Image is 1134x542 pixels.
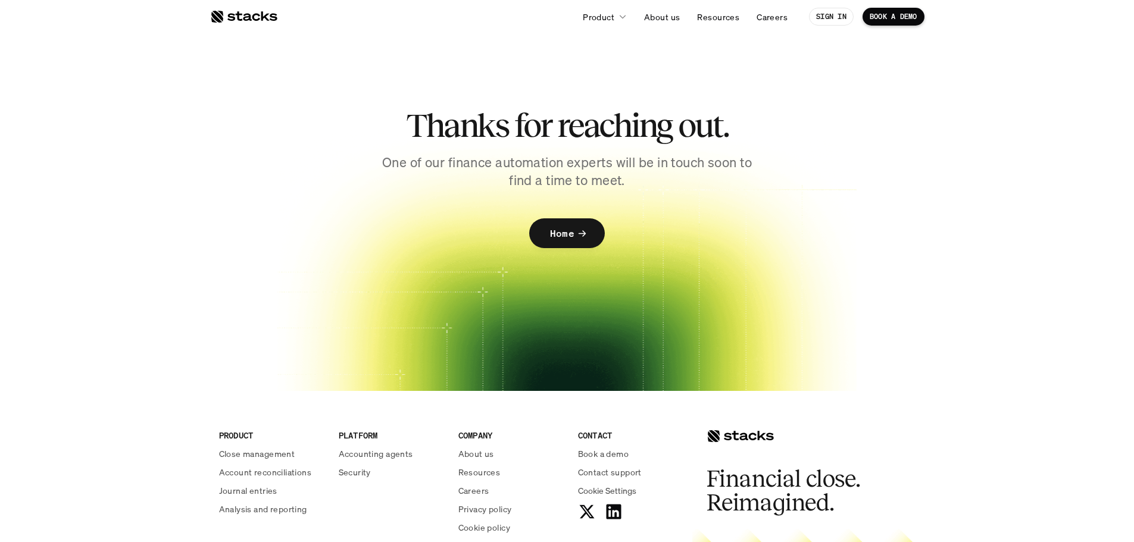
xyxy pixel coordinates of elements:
p: Journal entries [219,484,277,497]
span: Cookie Settings [578,484,636,497]
p: Cookie policy [458,521,510,534]
p: PRODUCT [219,429,324,441]
a: Careers [749,6,795,27]
p: PLATFORM [339,429,444,441]
a: Careers [458,484,564,497]
a: Resources [458,466,564,478]
p: BOOK A DEMO [870,12,917,21]
a: Account reconciliations [219,466,324,478]
a: Contact support [578,466,683,478]
h2: Thanks for reaching out. [404,107,731,144]
p: Privacy policy [458,503,512,515]
a: Journal entries [219,484,324,497]
p: Careers [757,11,788,23]
p: Close management [219,447,295,460]
p: CONTACT [578,429,683,441]
p: About us [644,11,680,23]
a: Privacy policy [458,503,564,515]
p: COMPANY [458,429,564,441]
a: Book a demo [578,447,683,460]
p: Security [339,466,371,478]
p: About us [458,447,494,460]
button: Cookie Trigger [578,484,636,497]
p: Resources [697,11,739,23]
p: One of our finance automation experts will be in touch soon to find a time to meet. [374,153,761,190]
p: Book a demo [578,447,629,460]
a: Close management [219,447,324,460]
a: SIGN IN [809,8,854,26]
p: Account reconciliations [219,466,312,478]
p: Analysis and reporting [219,503,307,515]
p: Home [550,225,574,242]
a: About us [458,447,564,460]
p: Product [583,11,614,23]
a: Home [529,218,605,248]
p: Accounting agents [339,447,413,460]
a: Analysis and reporting [219,503,324,515]
p: Resources [458,466,501,478]
a: Cookie policy [458,521,564,534]
p: Contact support [578,466,642,478]
p: Careers [458,484,489,497]
a: About us [637,6,687,27]
h2: Financial close. Reimagined. [707,467,885,515]
a: Resources [690,6,746,27]
a: Accounting agents [339,447,444,460]
a: BOOK A DEMO [863,8,924,26]
a: Security [339,466,444,478]
p: SIGN IN [816,12,846,21]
